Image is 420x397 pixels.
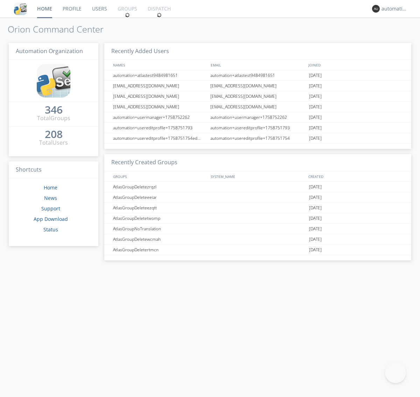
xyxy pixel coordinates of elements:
div: AtlasGroupDeleteezqtt [111,203,208,213]
div: automation+usereditprofile+1758751793 [111,123,208,133]
span: [DATE] [309,224,322,234]
div: automation+usermanager+1758752262 [209,112,307,122]
div: AtlasGroupDeletetwomp [111,213,208,223]
div: automation+atlastest9484981651 [209,70,307,80]
img: spin.svg [157,13,162,17]
div: AtlasGroupDeletertmcn [111,245,208,255]
a: AtlasGroupDeletezrqzl[DATE] [104,182,411,192]
div: AtlasGroupNoTranslation [111,224,208,234]
span: Automation Organization [16,47,83,55]
div: 346 [45,106,63,113]
a: Support [41,205,60,212]
a: automation+usereditprofile+1758751793automation+usereditprofile+1758751793[DATE] [104,123,411,133]
iframe: Toggle Customer Support [385,362,406,383]
a: AtlasGroupDeleteezqtt[DATE] [104,203,411,213]
a: Home [44,184,57,191]
span: [DATE] [309,203,322,213]
div: NAMES [111,60,207,70]
a: automation+usermanager+1758752262automation+usermanager+1758752262[DATE] [104,112,411,123]
div: automation+usereditprofile+1758751754editedautomation+usereditprofile+1758751754 [111,133,208,143]
div: Total Groups [37,114,70,122]
a: AtlasGroupDeletewcmah[DATE] [104,234,411,245]
a: AtlasGroupNoTranslation[DATE] [104,224,411,234]
span: [DATE] [309,81,322,91]
a: [EMAIL_ADDRESS][DOMAIN_NAME][EMAIL_ADDRESS][DOMAIN_NAME][DATE] [104,102,411,112]
span: [DATE] [309,102,322,112]
a: [EMAIL_ADDRESS][DOMAIN_NAME][EMAIL_ADDRESS][DOMAIN_NAME][DATE] [104,81,411,91]
span: [DATE] [309,91,322,102]
a: 346 [45,106,63,114]
span: [DATE] [309,245,322,255]
div: AtlasGroupDeleteeeiar [111,192,208,202]
h3: Shortcuts [9,161,98,179]
a: automation+atlastest9484981651automation+atlastest9484981651[DATE] [104,70,411,81]
a: [EMAIL_ADDRESS][DOMAIN_NAME][EMAIL_ADDRESS][DOMAIN_NAME][DATE] [104,91,411,102]
div: SYSTEM_NAME [209,171,307,181]
span: [DATE] [309,192,322,203]
span: [DATE] [309,123,322,133]
a: 208 [45,131,63,139]
div: JOINED [307,60,405,70]
div: automation+usereditprofile+1758751754 [209,133,307,143]
a: automation+usereditprofile+1758751754editedautomation+usereditprofile+1758751754automation+usered... [104,133,411,144]
div: [EMAIL_ADDRESS][DOMAIN_NAME] [111,102,208,112]
h3: Recently Added Users [104,43,411,60]
span: [DATE] [309,234,322,245]
span: [DATE] [309,182,322,192]
div: CREATED [307,171,405,181]
div: automation+usermanager+1758752262 [111,112,208,122]
div: EMAIL [209,60,307,70]
div: GROUPS [111,171,207,181]
span: [DATE] [309,112,322,123]
img: cddb5a64eb264b2086981ab96f4c1ba7 [37,64,70,98]
div: AtlasGroupDeletewcmah [111,234,208,244]
a: App Download [34,216,68,222]
div: AtlasGroupDeletezrqzl [111,182,208,192]
div: [EMAIL_ADDRESS][DOMAIN_NAME] [209,91,307,101]
div: [EMAIL_ADDRESS][DOMAIN_NAME] [111,81,208,91]
div: [EMAIL_ADDRESS][DOMAIN_NAME] [209,102,307,112]
a: AtlasGroupDeleteeeiar[DATE] [104,192,411,203]
span: [DATE] [309,213,322,224]
div: [EMAIL_ADDRESS][DOMAIN_NAME] [111,91,208,101]
a: Status [43,226,58,233]
div: 208 [45,131,63,138]
a: News [44,195,57,201]
a: AtlasGroupDeletetwomp[DATE] [104,213,411,224]
img: 373638.png [372,5,380,13]
img: spin.svg [125,13,130,17]
h3: Recently Created Groups [104,154,411,171]
div: automation+usereditprofile+1758751793 [209,123,307,133]
div: automation+atlas0020 [381,5,408,12]
span: [DATE] [309,70,322,81]
div: [EMAIL_ADDRESS][DOMAIN_NAME] [209,81,307,91]
span: [DATE] [309,133,322,144]
img: cddb5a64eb264b2086981ab96f4c1ba7 [14,2,27,15]
div: Total Users [39,139,68,147]
div: automation+atlastest9484981651 [111,70,208,80]
a: AtlasGroupDeletertmcn[DATE] [104,245,411,255]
